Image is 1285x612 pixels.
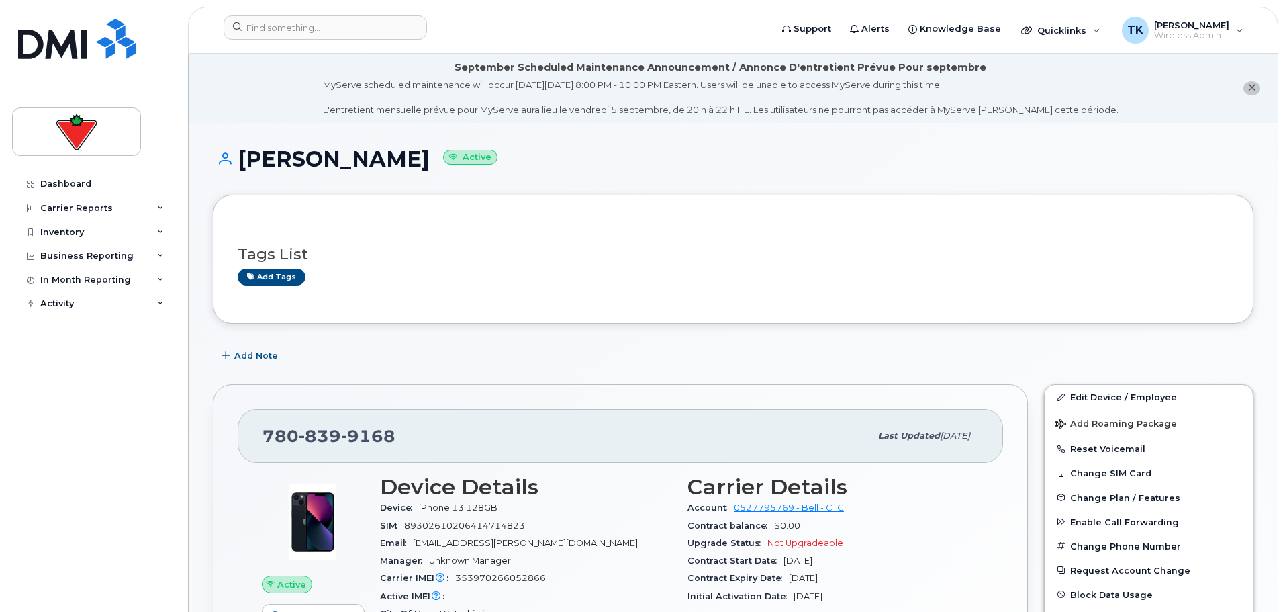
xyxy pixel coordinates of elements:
span: Manager [380,556,429,566]
span: 89302610206414714823 [404,521,525,531]
a: Edit Device / Employee [1045,385,1253,409]
h3: Device Details [380,475,671,499]
span: Carrier IMEI [380,573,455,583]
button: Change Phone Number [1045,534,1253,558]
span: [DATE] [940,431,970,441]
a: Add tags [238,269,305,286]
div: MyServe scheduled maintenance will occur [DATE][DATE] 8:00 PM - 10:00 PM Eastern. Users will be u... [323,79,1119,116]
span: Upgrade Status [687,538,767,548]
button: Request Account Change [1045,558,1253,582]
span: Initial Activation Date [687,591,794,601]
span: SIM [380,521,404,531]
span: Active [277,578,306,591]
span: Change Plan / Features [1070,492,1180,502]
span: [EMAIL_ADDRESS][PERSON_NAME][DOMAIN_NAME] [413,538,638,548]
span: [DATE] [789,573,818,583]
span: Not Upgradeable [767,538,843,548]
button: Enable Call Forwarding [1045,510,1253,534]
h3: Tags List [238,246,1229,263]
small: Active [443,150,497,165]
span: Active IMEI [380,591,451,601]
span: $0.00 [774,521,800,531]
button: close notification [1243,81,1260,95]
span: Account [687,502,734,513]
span: Contract Start Date [687,556,783,566]
button: Reset Voicemail [1045,437,1253,461]
span: Email [380,538,413,548]
span: Device [380,502,419,513]
span: Contract Expiry Date [687,573,789,583]
button: Change Plan / Features [1045,486,1253,510]
span: [DATE] [794,591,822,601]
span: 353970266052866 [455,573,546,583]
button: Block Data Usage [1045,582,1253,607]
span: [DATE] [783,556,812,566]
span: Add Roaming Package [1055,419,1177,431]
button: Change SIM Card [1045,461,1253,485]
button: Add Roaming Package [1045,409,1253,437]
h1: [PERSON_NAME] [213,147,1253,171]
span: Enable Call Forwarding [1070,517,1179,527]
span: Contract balance [687,521,774,531]
span: iPhone 13 128GB [419,502,497,513]
span: 9168 [341,426,395,446]
span: Last updated [878,431,940,441]
span: 839 [299,426,341,446]
span: — [451,591,460,601]
span: Unknown Manager [429,556,511,566]
span: Add Note [234,349,278,362]
button: Add Note [213,344,289,368]
div: September Scheduled Maintenance Announcement / Annonce D'entretient Prévue Pour septembre [455,60,986,75]
h3: Carrier Details [687,475,979,499]
span: 780 [263,426,395,446]
img: image20231002-3703462-1ig824h.jpeg [273,482,353,562]
a: 0527795769 - Bell - CTC [734,502,844,513]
